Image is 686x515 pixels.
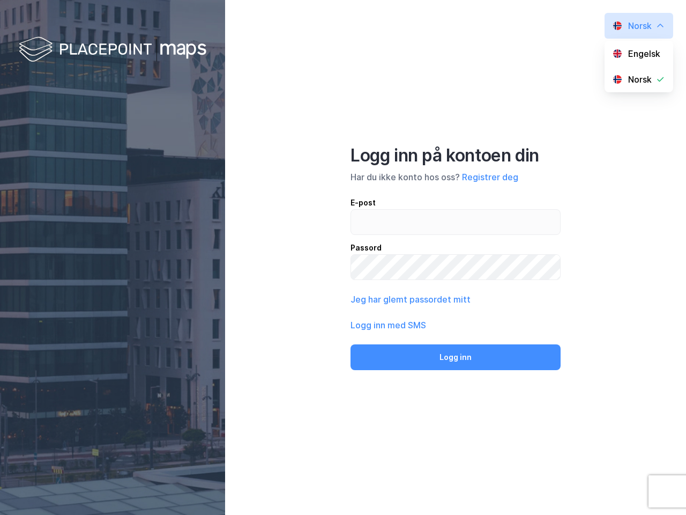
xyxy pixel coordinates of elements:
[19,34,206,66] img: logo-white.f07954bde2210d2a523dddb988cd2aa7.svg
[632,464,686,515] iframe: Chat Widget
[351,319,426,332] button: Logg inn med SMS
[628,73,652,86] div: Norsk
[351,145,561,166] div: Logg inn på kontoen din
[628,47,660,60] div: Engelsk
[351,293,471,306] button: Jeg har glemt passordet mitt
[351,241,561,254] div: Passord
[628,19,652,32] div: Norsk
[351,171,561,183] div: Har du ikke konto hos oss?
[351,344,561,370] button: Logg inn
[351,196,561,209] div: E-post
[462,171,518,183] button: Registrer deg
